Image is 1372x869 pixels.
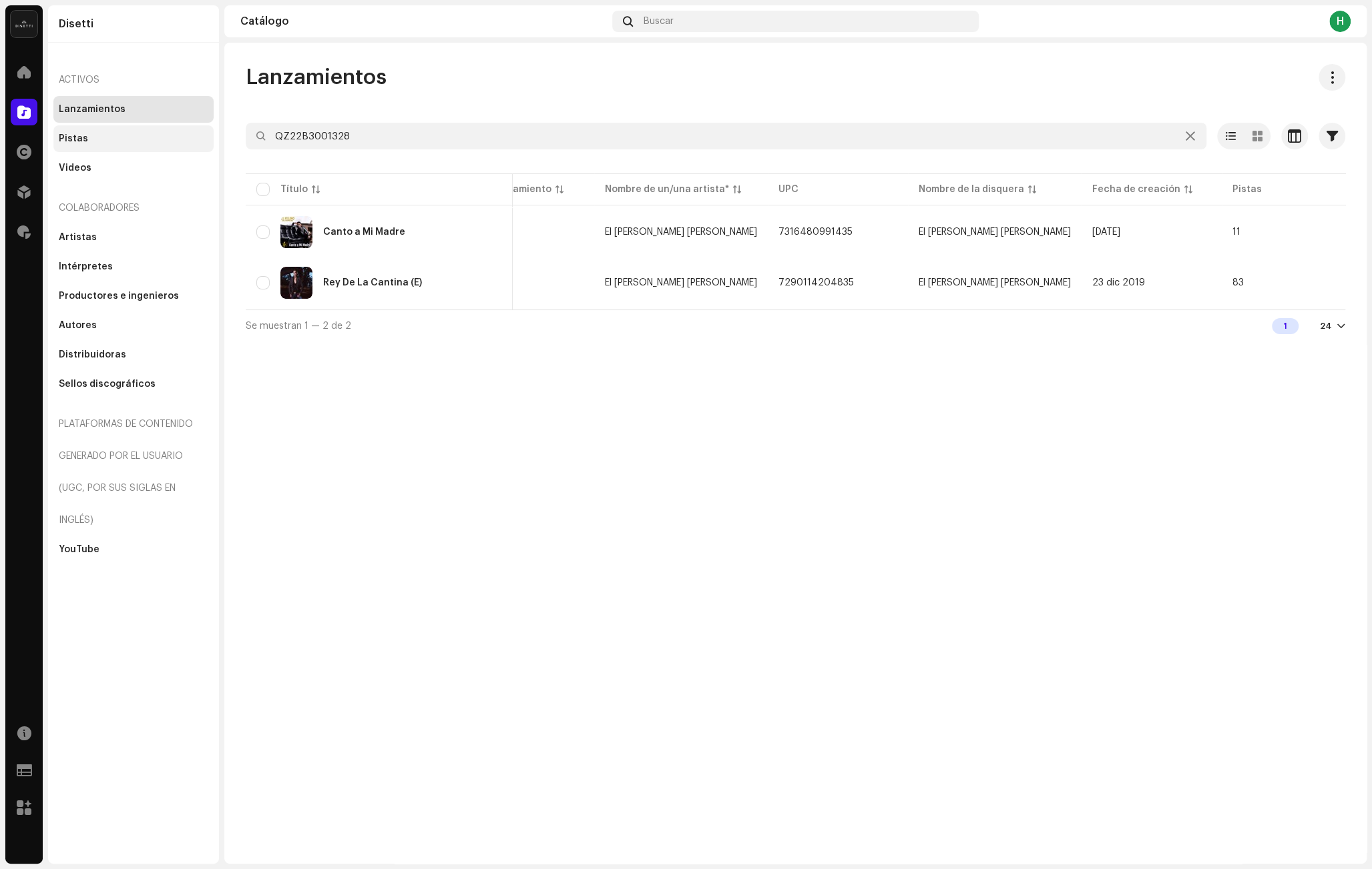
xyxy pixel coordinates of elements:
[1092,227,1120,237] span: 8 jul 2025
[53,96,214,123] re-m-nav-item: Lanzamientos
[1092,278,1145,287] span: 23 dic 2019
[53,371,214,397] re-m-nav-item: Sellos discográficos
[59,544,99,555] div: YouTube
[53,155,214,181] re-m-nav-item: Videos
[53,192,214,224] re-a-nav-header: Colaboradores
[59,349,126,360] div: Distribuidoras
[53,341,214,368] re-m-nav-item: Distribuidoras
[778,278,854,287] span: 7290114204835
[59,320,97,331] div: Autores
[1232,278,1244,287] span: 83
[919,278,1071,287] span: El Felino Del Despecho
[1329,11,1351,32] div: H
[280,216,312,248] img: 993b4717-e2b4-46e7-b93c-2fca2239361a
[1272,318,1299,334] div: 1
[53,125,214,152] re-m-nav-item: Pistas
[605,227,757,237] span: El Felino Del Despecho
[280,183,308,196] div: Título
[605,278,757,287] div: El [PERSON_NAME] [PERSON_NAME]
[53,283,214,309] re-m-nav-item: Productores e ingenieros
[59,291,179,301] div: Productores e ingenieros
[59,163,91,173] div: Videos
[1232,227,1240,237] span: 11
[240,16,607,27] div: Catálogo
[53,408,214,536] re-a-nav-header: Plataformas de contenido generado por el usuario (UGC, por sus siglas en inglés)
[605,183,729,196] div: Nombre de un/una artista*
[59,261,113,272] div: Intérpretes
[53,253,214,280] re-m-nav-item: Intérpretes
[59,104,126,115] div: Lanzamientos
[323,227,405,237] div: Canto a Mi Madre
[53,224,214,251] re-m-nav-item: Artistas
[605,227,757,237] div: El [PERSON_NAME] [PERSON_NAME]
[246,64,387,91] span: Lanzamientos
[644,16,674,27] span: Buscar
[919,227,1071,237] span: El Felino Del Despecho
[605,278,757,287] span: El Felino Del Despecho
[53,312,214,339] re-m-nav-item: Autores
[11,11,37,37] img: 02a7c2d3-3c89-4098-b12f-2ff2945c95ee
[59,133,88,144] div: Pistas
[280,267,312,299] img: e79adf93-3cee-490e-b3a8-a26e2956dfa7
[246,321,351,331] span: Se muestran 1 — 2 de 2
[53,64,214,96] re-a-nav-header: Activos
[323,278,422,287] div: Rey De La Cantina (E)
[59,232,97,243] div: Artistas
[919,183,1024,196] div: Nombre de la disquera
[778,227,853,237] span: 7316480991435
[246,123,1206,149] input: Buscar
[1320,321,1332,331] div: 24
[1092,183,1180,196] div: Fecha de creación
[53,536,214,563] re-m-nav-item: YouTube
[59,379,156,389] div: Sellos discográficos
